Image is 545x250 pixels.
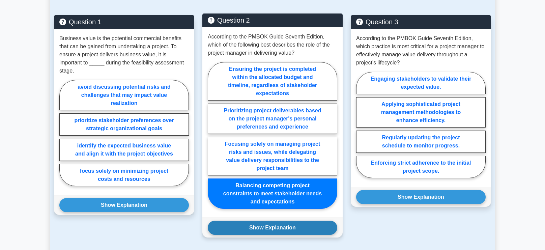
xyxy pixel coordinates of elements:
[59,113,189,136] label: prioritize stakeholder preferences over strategic organizational goals
[208,16,337,24] h5: Question 2
[208,137,337,175] label: Focusing solely on managing project risks and issues, while delegating value delivery responsibil...
[59,80,189,110] label: avoid discussing potential risks and challenges that may impact value realization
[59,164,189,186] label: focus solely on minimizing project costs and resources
[356,18,486,26] h5: Question 3
[59,18,189,26] h5: Question 1
[356,131,486,153] label: Regularly updating the project schedule to monitor progress.
[59,198,189,212] button: Show Explanation
[356,156,486,178] label: Enforcing strict adherence to the initial project scope.
[208,221,337,235] button: Show Explanation
[208,62,337,101] label: Ensuring the project is completed within the allocated budget and timeline, regardless of stakeho...
[356,34,486,67] p: According to the PMBOK Guide Seventh Edition, which practice is most critical for a project manag...
[208,33,337,57] p: According to the PMBOK Guide Seventh Edition, which of the following best describes the role of t...
[59,34,189,75] p: Business value is the potential commercial benefits that can be gained from undertaking a project...
[59,139,189,161] label: identify the expected business value and align it with the project objectives
[356,72,486,94] label: Engaging stakeholders to validate their expected value.
[356,97,486,128] label: Applying sophisticated project management methodologies to enhance efficiency.
[356,190,486,204] button: Show Explanation
[208,178,337,209] label: Balancing competing project constraints to meet stakeholder needs and expectations
[208,104,337,134] label: Prioritizing project deliverables based on the project manager's personal preferences and experience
